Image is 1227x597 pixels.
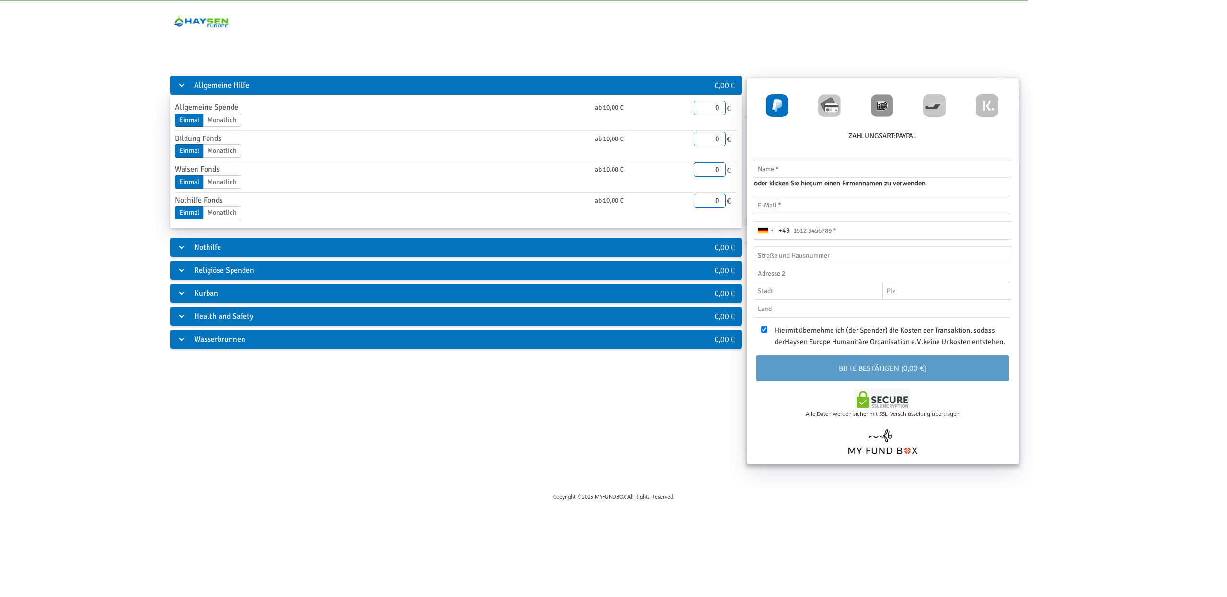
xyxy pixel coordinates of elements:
span: 0,00 € [715,242,735,252]
div: Alle Daten werden sicher mit SSL-Verschlüsselung übertragen [756,409,1009,418]
img: Bancontact [923,94,946,117]
div: Nothilfe [170,238,681,257]
input: Straße und Hausnummer [754,246,1012,264]
button: Bitte bestätigen (0,00 €) [756,355,1009,381]
div: +49 [778,225,790,236]
img: S_PT_klarna [976,94,998,117]
span: Haysen Europe Humanitäre Organisation e.V. [785,337,923,346]
img: PayPal [766,94,788,117]
span: 0,00 € [715,265,735,275]
label: Monatlich [203,114,241,127]
span: Hiermit übernehme ich (der Spender) die Kosten der Transaktion, sodass der keine Unkosten entstehen. [775,326,1005,346]
span: oder klicken Sie hier,um einen Firmennamen zu verwenden. [754,178,927,188]
span: € [726,162,732,177]
h6: Zahlungsart: [756,130,1009,145]
div: Kurban [170,284,681,303]
div: Waisen Fonds [173,163,477,175]
input: Plz [882,282,1011,300]
span: ab 10,00 € [595,164,624,175]
div: Allgemeine Hilfe [170,76,681,95]
label: PayPal [895,130,917,141]
input: 1512 3456789 * [754,221,1012,240]
span: € [726,101,732,115]
span: 0,00 € [715,288,735,298]
span: ab 10,00 € [595,103,624,113]
label: Einmal [175,114,204,127]
button: Selected country [754,222,790,239]
div: Allgemeine Spende [173,102,477,114]
img: CardCollection [818,94,841,117]
label: Einmal [175,144,204,158]
span: ab 10,00 € [595,195,624,206]
span: 0,00 € [715,311,735,321]
div: Bildung Fonds [173,133,477,145]
label: Einmal [175,175,204,189]
span: € [726,132,732,146]
input: E-Mail * [754,196,1012,214]
label: Monatlich [203,175,241,189]
div: Health and Safety [170,307,681,326]
input: Name * [754,160,1012,178]
input: Adresse 2 [754,264,1012,282]
label: Einmal [175,206,204,219]
span: 0,00 € [715,334,735,344]
div: Religiöse Spenden [170,261,681,280]
div: Wasserbrunnen [170,330,681,349]
input: Stadt [754,282,883,300]
span: 0,00 € [715,80,735,90]
span: ab 10,00 € [595,134,624,144]
input: Land [754,299,1012,318]
label: Monatlich [203,144,241,158]
div: Nothilfe Fonds [173,195,477,207]
img: Ideal [871,94,893,117]
label: Monatlich [203,206,241,219]
span: € [726,194,732,208]
span: Copyright © 2025 MYFUNDBOX All Rights Reserved. [553,493,674,500]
